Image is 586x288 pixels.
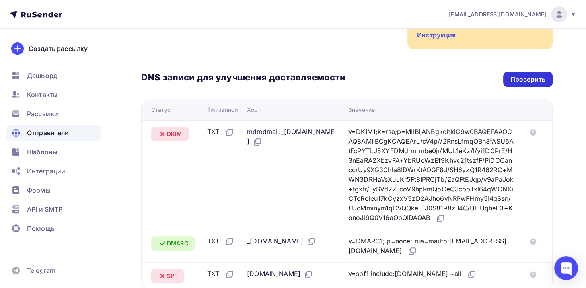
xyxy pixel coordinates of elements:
div: v=spf1 include:[DOMAIN_NAME] ~all [348,269,477,279]
div: v=DKIM1;k=rsa;p=MIIBIjANBgkqhkiG9w0BAQEFAAOCAQ8AMIIBCgKCAQEArL/cV4p//2RnsLfmqOBh3fASU6AtFcPYTLJ5X... [348,127,514,223]
div: mdmdmail._[DOMAIN_NAME] [247,127,336,147]
span: Шаблоны [27,147,57,157]
span: Telegram [27,266,55,275]
div: TXT [207,127,234,137]
a: Дашборд [6,68,101,84]
div: Хост [247,106,261,114]
span: API и SMTP [27,204,62,214]
div: Значение [348,106,375,114]
div: TXT [207,269,234,279]
div: Статус [151,106,171,114]
a: Рассылки [6,106,101,122]
h3: DNS записи для улучшения доставляемости [141,72,345,84]
div: _[DOMAIN_NAME] [247,236,316,247]
span: Контакты [27,90,58,99]
span: Формы [27,185,51,195]
a: Формы [6,182,101,198]
div: Создать рассылку [29,44,88,53]
span: DMARC [167,239,188,247]
span: Отправители [27,128,69,138]
a: [EMAIL_ADDRESS][DOMAIN_NAME] [449,6,576,22]
span: SPF [167,272,177,280]
div: v=DMARC1; p=none; rua=mailto:[EMAIL_ADDRESS][DOMAIN_NAME] [348,236,514,256]
div: Тип записи [207,106,238,114]
div: TXT [207,236,234,247]
span: Дашборд [27,71,57,80]
a: Шаблоны [6,144,101,160]
div: [DOMAIN_NAME] [247,269,313,279]
a: Инструкция [417,31,456,39]
span: Интеграции [27,166,65,176]
span: [EMAIL_ADDRESS][DOMAIN_NAME] [449,10,546,18]
span: DKIM [167,130,182,138]
a: Контакты [6,87,101,103]
span: Помощь [27,224,55,233]
div: Проверить [510,75,545,84]
a: Отправители [6,125,101,141]
span: Рассылки [27,109,58,119]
